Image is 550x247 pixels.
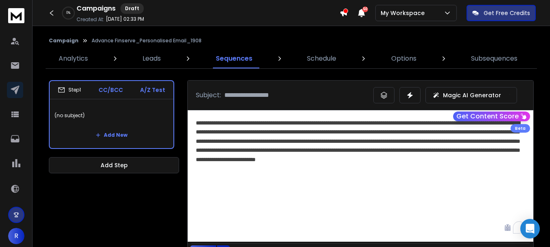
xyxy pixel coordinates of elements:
[77,4,116,13] h1: Campaigns
[467,5,536,21] button: Get Free Credits
[386,49,421,68] a: Options
[66,11,70,15] p: 0 %
[77,16,104,23] p: Created At:
[99,86,123,94] p: CC/BCC
[381,9,428,17] p: My Workspace
[443,91,501,99] p: Magic AI Generator
[140,86,165,94] p: A/Z Test
[425,87,517,103] button: Magic AI Generator
[142,54,161,63] p: Leads
[92,37,202,44] p: Advance Finserve_Personalised Email_1908
[362,7,368,12] span: 50
[307,54,336,63] p: Schedule
[302,49,341,68] a: Schedule
[49,157,179,173] button: Add Step
[216,54,252,63] p: Sequences
[8,228,24,244] button: R
[49,37,79,44] button: Campaign
[471,54,517,63] p: Subsequences
[49,80,174,149] li: Step1CC/BCCA/Z Test(no subject)Add New
[484,9,530,17] p: Get Free Credits
[58,86,81,94] div: Step 1
[196,90,221,100] p: Subject:
[211,49,257,68] a: Sequences
[89,127,134,143] button: Add New
[106,16,144,22] p: [DATE] 02:33 PM
[138,49,166,68] a: Leads
[55,104,169,127] p: (no subject)
[121,3,144,14] div: Draft
[511,124,530,133] div: Beta
[453,111,530,121] button: Get Content Score
[54,49,93,68] a: Analytics
[8,8,24,23] img: logo
[391,54,416,63] p: Options
[520,219,540,238] div: Open Intercom Messenger
[466,49,522,68] a: Subsequences
[188,110,533,242] div: To enrich screen reader interactions, please activate Accessibility in Grammarly extension settings
[59,54,88,63] p: Analytics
